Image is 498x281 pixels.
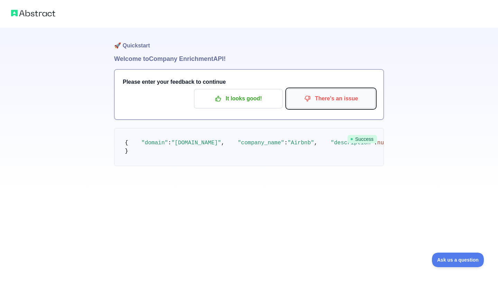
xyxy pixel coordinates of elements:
[348,135,377,143] span: Success
[432,253,484,267] iframe: Toggle Customer Support
[141,140,168,146] span: "domain"
[114,28,384,54] h1: 🚀 Quickstart
[194,89,283,108] button: It looks good!
[287,89,375,108] button: There's an issue
[292,93,370,105] p: There's an issue
[238,140,284,146] span: "company_name"
[221,140,224,146] span: ,
[314,140,317,146] span: ,
[168,140,172,146] span: :
[199,93,277,105] p: It looks good!
[377,140,390,146] span: null
[288,140,314,146] span: "Airbnb"
[114,54,384,64] h1: Welcome to Company Enrichment API!
[125,140,128,146] span: {
[123,78,375,86] h3: Please enter your feedback to continue
[331,140,374,146] span: "description"
[171,140,221,146] span: "[DOMAIN_NAME]"
[284,140,288,146] span: :
[11,8,55,18] img: Abstract logo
